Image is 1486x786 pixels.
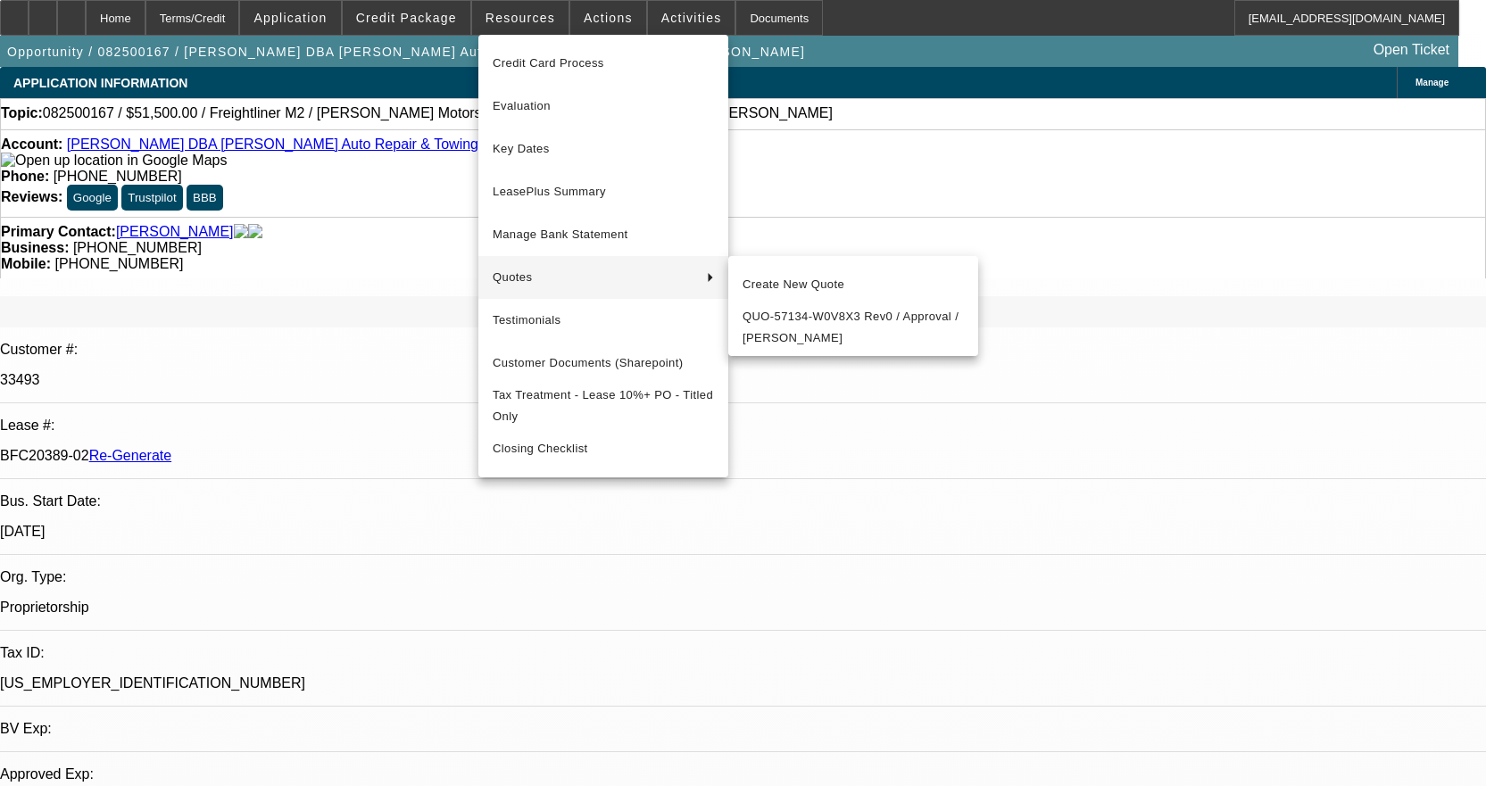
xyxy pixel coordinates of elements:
[493,138,714,160] span: Key Dates
[493,267,693,288] span: Quotes
[493,385,714,427] span: Tax Treatment - Lease 10%+ PO - Titled Only
[493,181,714,203] span: LeasePlus Summary
[493,310,714,331] span: Testimonials
[493,95,714,117] span: Evaluation
[493,224,714,245] span: Manage Bank Statement
[493,442,588,455] span: Closing Checklist
[493,53,714,74] span: Credit Card Process
[493,352,714,374] span: Customer Documents (Sharepoint)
